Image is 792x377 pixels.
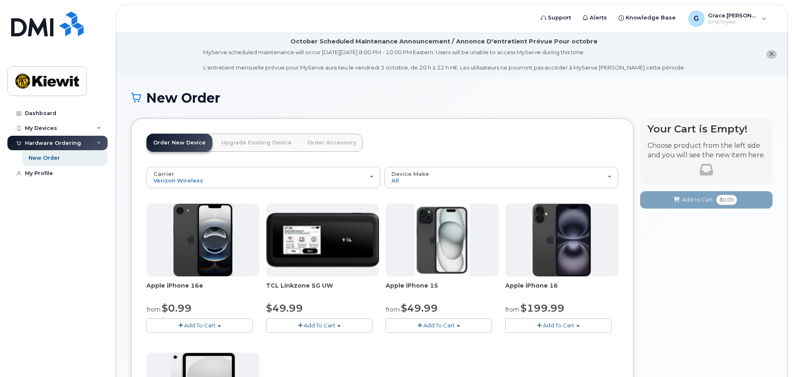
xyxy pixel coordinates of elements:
button: Add To Cart [146,318,253,333]
a: Upgrade Existing Device [215,134,298,152]
span: Add to Cart [682,196,713,204]
button: Device Make All [384,167,618,188]
img: linkzone5g.png [266,213,379,267]
img: iphone16e.png [173,204,233,276]
button: Carrier Verizon Wireless [146,167,380,188]
div: Apple iPhone 16e [146,281,259,298]
a: Order New Device [146,134,212,152]
div: Apple iPhone 16 [505,281,618,298]
div: October Scheduled Maintenance Announcement / Annonce D'entretient Prévue Pour octobre [290,37,598,46]
button: close notification [766,50,777,59]
span: Add To Cart [304,322,335,329]
span: Verizon Wireless [154,177,203,184]
span: Add To Cart [543,322,574,329]
iframe: Messenger Launcher [756,341,786,371]
span: Device Make [391,170,429,177]
span: Add To Cart [184,322,216,329]
small: from [146,306,161,313]
button: Add To Cart [386,318,492,333]
span: All [391,177,399,184]
h4: Your Cart is Empty! [648,123,765,134]
button: Add To Cart [266,318,372,333]
div: TCL Linkzone 5G UW [266,281,379,298]
div: Apple iPhone 15 [386,281,499,298]
span: Carrier [154,170,174,177]
a: Order Accessory [301,134,363,152]
img: iphone15.jpg [415,204,470,276]
h1: New Order [131,91,773,105]
small: from [386,306,400,313]
span: Add To Cart [423,322,455,329]
span: $199.99 [521,302,564,314]
span: $49.99 [266,302,303,314]
p: Choose product from the left side and you will see the new item here. [648,141,765,160]
span: $0.99 [162,302,192,314]
small: from [505,306,519,313]
div: MyServe scheduled maintenance will occur [DATE][DATE] 8:00 PM - 10:00 PM Eastern. Users will be u... [203,48,685,72]
img: iphone_16_plus.png [533,204,591,276]
span: $0.00 [716,195,737,205]
button: Add To Cart [505,318,612,333]
button: Add to Cart $0.00 [640,191,773,208]
span: $49.99 [401,302,438,314]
